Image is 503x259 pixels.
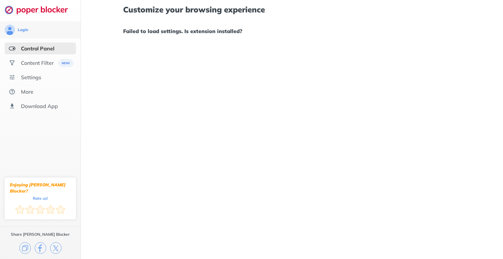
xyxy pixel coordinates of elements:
img: facebook.svg [35,242,46,254]
img: copy.svg [19,242,31,254]
div: Download App [21,103,58,109]
div: Login [18,27,28,32]
img: about.svg [9,88,15,95]
h1: Failed to load settings. Is extension installed? [123,27,461,35]
img: x.svg [50,242,62,254]
img: social.svg [9,60,15,66]
div: Settings [21,74,41,81]
div: Enjoying [PERSON_NAME] Blocker? [10,182,71,194]
img: avatar.svg [5,25,15,35]
div: Rate us! [33,197,48,200]
h1: Customize your browsing experience [123,5,461,14]
img: features-selected.svg [9,45,15,52]
div: Content Filter [21,60,54,66]
img: download-app.svg [9,103,15,109]
div: Share [PERSON_NAME] Blocker [11,232,70,237]
img: logo-webpage.svg [5,5,75,14]
div: More [21,88,33,95]
img: menuBanner.svg [58,59,74,67]
div: Control Panel [21,45,54,52]
img: settings.svg [9,74,15,81]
